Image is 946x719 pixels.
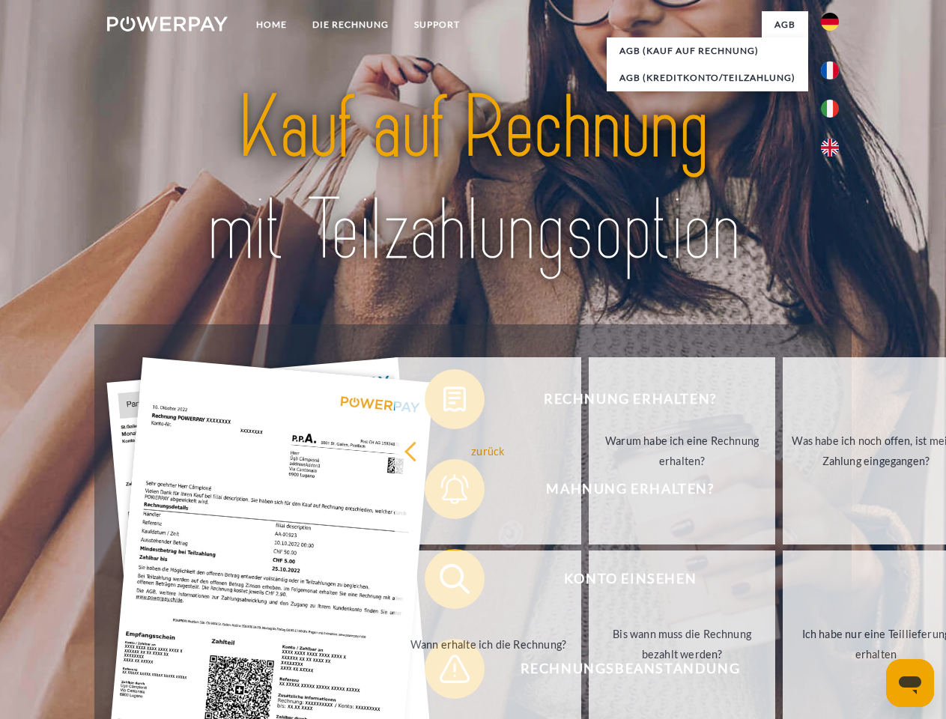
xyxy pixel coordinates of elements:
div: zurück [404,440,572,461]
a: Home [243,11,300,38]
img: de [821,13,839,31]
a: SUPPORT [401,11,473,38]
div: Wann erhalte ich die Rechnung? [404,634,572,654]
a: AGB (Kauf auf Rechnung) [607,37,808,64]
img: it [821,100,839,118]
iframe: Schaltfläche zum Öffnen des Messaging-Fensters [886,659,934,707]
img: fr [821,61,839,79]
div: Warum habe ich eine Rechnung erhalten? [598,431,766,471]
div: Bis wann muss die Rechnung bezahlt werden? [598,624,766,664]
img: logo-powerpay-white.svg [107,16,228,31]
a: AGB (Kreditkonto/Teilzahlung) [607,64,808,91]
img: en [821,139,839,157]
a: agb [762,11,808,38]
a: DIE RECHNUNG [300,11,401,38]
img: title-powerpay_de.svg [143,72,803,287]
